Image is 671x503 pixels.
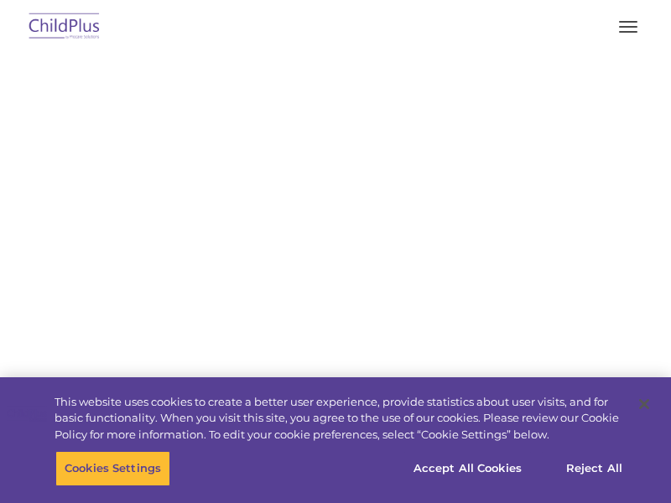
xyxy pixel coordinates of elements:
[25,8,104,47] img: ChildPlus by Procare Solutions
[55,451,170,486] button: Cookies Settings
[55,394,624,443] div: This website uses cookies to create a better user experience, provide statistics about user visit...
[404,451,531,486] button: Accept All Cookies
[626,386,663,423] button: Close
[542,451,647,486] button: Reject All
